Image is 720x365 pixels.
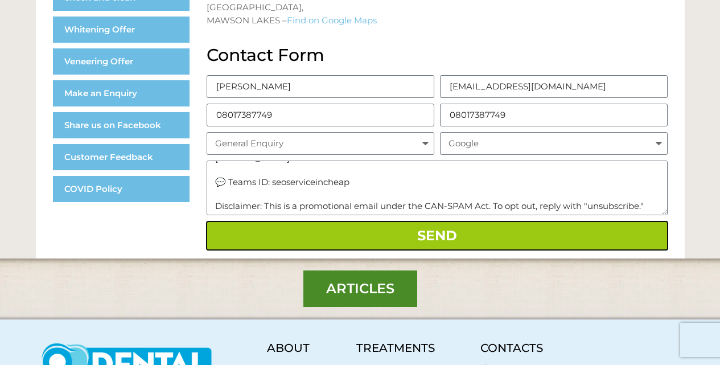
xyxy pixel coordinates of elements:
form: Contact Form [207,75,668,256]
span: Articles [326,282,394,296]
input: Phone Number [207,104,434,126]
h5: ABOUT [267,342,345,354]
button: Send [207,222,668,250]
input: Mobile Number [440,104,668,126]
h2: Contact Form [207,47,668,64]
h5: TREATMENTS [356,342,469,354]
input: Name [207,75,434,98]
input: Email [440,75,668,98]
h5: CONTACTS [480,342,678,354]
a: Make an Enquiry [53,80,190,106]
span: Send [417,229,457,243]
a: Articles [303,270,417,307]
a: Veneering Offer [53,48,190,75]
a: Share us on Facebook [53,112,190,138]
a: Customer Feedback [53,144,190,170]
a: Whitening Offer [53,17,190,43]
a: COVID Policy [53,176,190,202]
a: Find on Google Maps [287,15,377,26]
